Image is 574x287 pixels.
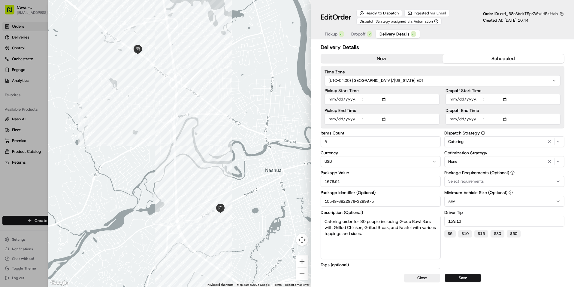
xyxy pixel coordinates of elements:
label: Pickup End Time [325,108,440,113]
button: Ingested via Email [404,10,449,17]
span: • [50,93,52,98]
img: 1736555255976-a54dd68f-1ca7-489b-9aae-adbdc363a1c4 [12,94,17,98]
img: Google [49,279,69,287]
div: Start new chat [27,57,98,63]
span: [DATE] [53,93,65,98]
img: Nash [6,6,18,18]
h2: Delivery Details [321,43,564,51]
label: Minimum Vehicle Size (Optional) [444,190,564,195]
div: Past conversations [6,78,40,83]
span: API Documentation [57,134,96,140]
label: Dispatch Strategy [444,131,564,135]
a: Terms (opens in new tab) [273,283,282,286]
div: 📗 [6,135,11,140]
button: $15 [474,230,488,237]
p: Created At: [483,18,528,23]
button: Zoom in [296,255,308,267]
button: now [321,54,443,63]
button: Map camera controls [296,234,308,246]
button: scheduled [443,54,564,63]
span: Pickup [325,31,337,37]
a: 💻API Documentation [48,132,99,143]
button: Package Requirements (Optional) [510,171,515,175]
img: Brigitte Vinadas [6,88,16,97]
label: Package Identifier (Optional) [321,190,441,195]
label: Items Count [321,131,441,135]
button: Save [445,274,481,282]
span: Pylon [60,149,73,154]
div: Ready to Dispatch [356,10,402,17]
label: Dropoff Start Time [446,88,560,93]
p: Order ID: [483,11,558,17]
button: Dispatch Strategy [481,131,485,135]
span: [PERSON_NAME] [19,93,49,98]
img: 8016278978528_b943e370aa5ada12b00a_72.png [13,57,23,68]
div: 💻 [51,135,56,140]
span: Delivery Details [379,31,409,37]
label: Driver Tip [444,210,564,214]
span: Select requirements [448,179,484,184]
span: Dropoff [351,31,366,37]
span: [DATE] 10:44 [504,18,528,23]
span: ord_68oSbckTSpKWaziHBtJHab [500,11,558,16]
button: Select requirements [444,176,564,187]
label: Tags (optional) [321,263,441,267]
label: Package Requirements (Optional) [444,171,564,175]
label: Optimization Strategy [444,151,564,155]
span: Catering [448,139,464,144]
span: [DATE] [48,110,61,114]
img: Regen Pajulas [6,104,16,113]
button: None [444,156,564,167]
input: Enter package identifier [321,196,441,207]
label: Package Value [321,171,441,175]
span: Order [333,12,351,22]
p: Welcome 👋 [6,24,109,34]
button: $5 [444,230,456,237]
img: 1736555255976-a54dd68f-1ca7-489b-9aae-adbdc363a1c4 [12,110,17,115]
button: Keyboard shortcuts [207,283,233,287]
a: Powered byPylon [42,149,73,154]
input: Enter driver tip [444,216,564,227]
div: We're available if you need us! [27,63,83,68]
label: Description (Optional) [321,210,441,214]
span: Dispatch Strategy assigned via Automation [360,19,433,24]
button: Start new chat [102,59,109,66]
a: Open this area in Google Maps (opens a new window) [49,279,69,287]
input: Enter items count [321,136,441,147]
button: Minimum Vehicle Size (Optional) [509,190,513,195]
a: 📗Knowledge Base [4,132,48,143]
a: Report a map error [285,283,309,286]
label: Time Zone [325,70,560,74]
span: Knowledge Base [12,134,46,140]
button: $30 [491,230,504,237]
span: None [448,159,457,164]
textarea: Catering order for 80 people including Group Bowl Bars with Grilled Chicken, Grilled Steak, and F... [321,216,441,259]
button: See all [93,77,109,84]
img: 1736555255976-a54dd68f-1ca7-489b-9aae-adbdc363a1c4 [6,57,17,68]
button: Catering [444,136,564,147]
span: • [45,110,47,114]
label: Dropoff End Time [446,108,560,113]
input: Got a question? Start typing here... [16,39,108,45]
button: $50 [507,230,521,237]
label: Currency [321,151,441,155]
span: Ingested via Email [414,11,446,16]
input: Enter package value [321,176,441,187]
button: $10 [458,230,472,237]
button: Dispatch Strategy assigned via Automation [356,18,442,25]
button: Close [404,274,440,282]
button: Zoom out [296,268,308,280]
h1: Edit [321,12,351,22]
span: Regen Pajulas [19,110,44,114]
span: Map data ©2025 Google [237,283,270,286]
label: Pickup Start Time [325,88,440,93]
